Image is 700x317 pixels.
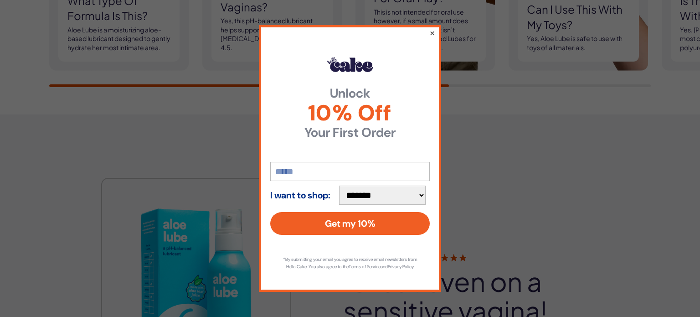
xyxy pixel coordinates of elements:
p: *By submitting your email you agree to receive email newsletters from Hello Cake. You also agree ... [279,256,421,270]
a: Terms of Service [349,264,381,270]
strong: I want to shop: [270,190,330,200]
strong: Your First Order [270,126,430,139]
img: Hello Cake [327,57,373,72]
button: Get my 10% [270,212,430,235]
button: × [429,27,435,38]
strong: Unlock [270,87,430,100]
a: Privacy Policy [388,264,413,270]
span: 10% Off [270,102,430,124]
